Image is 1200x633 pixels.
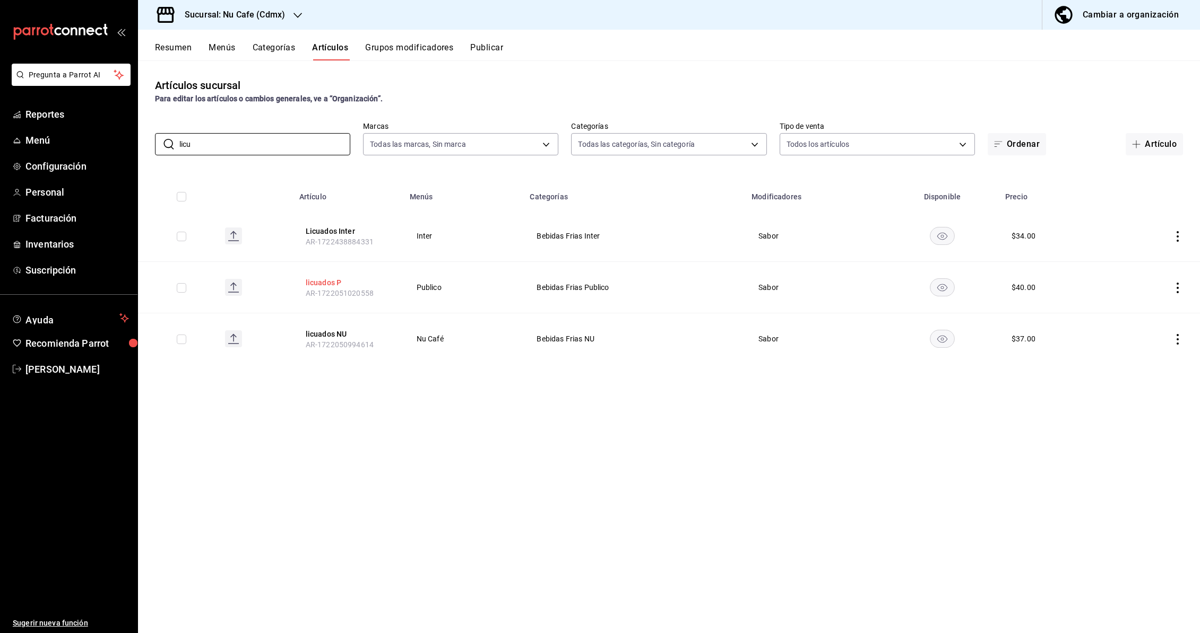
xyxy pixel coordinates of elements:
span: AR-1722050994614 [306,340,374,349]
span: Todas las categorías, Sin categoría [578,139,695,150]
span: Todas las marcas, Sin marca [370,139,466,150]
label: Tipo de venta [780,122,975,130]
span: Bebidas Frias Publico [537,284,732,291]
span: Publico [417,284,511,291]
button: Categorías [253,42,296,60]
input: Buscar artículo [179,134,350,155]
button: actions [1172,231,1183,242]
button: availability-product [930,330,955,348]
span: Sabor [758,232,873,240]
div: $ 37.00 [1012,333,1035,344]
span: Bebidas Frias NU [537,335,732,342]
span: Bebidas Frias Inter [537,232,732,240]
button: edit-product-location [306,277,391,288]
th: Artículo [293,177,403,210]
h3: Sucursal: Nu Cafe (Cdmx) [176,8,285,21]
div: Artículos sucursal [155,77,240,93]
button: Artículo [1126,133,1183,155]
span: Sabor [758,284,873,291]
button: Artículos [312,42,348,60]
span: Inventarios [25,237,129,251]
button: edit-product-location [306,226,391,236]
button: Publicar [470,42,503,60]
button: Ordenar [988,133,1046,155]
label: Categorías [571,122,766,130]
span: Inter [417,232,511,240]
button: Menús [209,42,235,60]
span: Suscripción [25,263,129,277]
button: edit-product-location [306,329,391,339]
button: open_drawer_menu [117,28,125,36]
div: navigation tabs [155,42,1200,60]
span: AR-1722438884331 [306,238,374,246]
th: Modificadores [745,177,886,210]
span: Personal [25,185,129,199]
span: Configuración [25,159,129,173]
span: AR-1722051020558 [306,289,374,297]
strong: Para editar los artículos o cambios generales, ve a “Organización”. [155,94,383,103]
button: availability-product [930,278,955,296]
span: Todos los artículos [787,139,850,150]
button: availability-product [930,227,955,245]
a: Pregunta a Parrot AI [7,77,131,88]
button: Resumen [155,42,192,60]
span: Nu Café [417,335,511,342]
label: Marcas [363,122,558,130]
th: Precio [999,177,1109,210]
span: Sabor [758,335,873,342]
div: $ 40.00 [1012,282,1035,293]
div: Cambiar a organización [1083,7,1179,22]
span: Ayuda [25,312,115,324]
span: Pregunta a Parrot AI [29,69,114,81]
button: Grupos modificadores [365,42,453,60]
div: $ 34.00 [1012,231,1035,241]
span: Recomienda Parrot [25,336,129,350]
button: actions [1172,334,1183,345]
th: Menús [403,177,524,210]
span: Menú [25,133,129,147]
th: Disponible [886,177,999,210]
button: actions [1172,283,1183,293]
span: Facturación [25,211,129,225]
span: Sugerir nueva función [13,618,129,629]
th: Categorías [523,177,745,210]
span: [PERSON_NAME] [25,362,129,376]
button: Pregunta a Parrot AI [12,64,131,86]
span: Reportes [25,107,129,121]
